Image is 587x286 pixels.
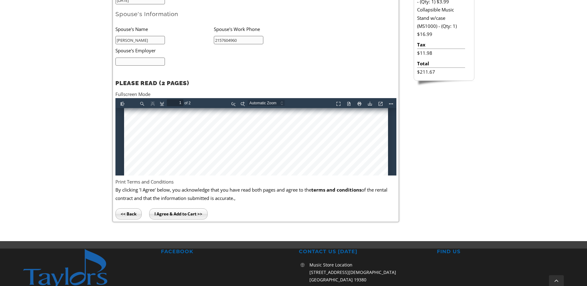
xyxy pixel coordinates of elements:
p: By clicking 'I Agree' below, you acknowledge that you have read both pages and agree to the of th... [115,186,396,202]
h2: FIND US [437,249,564,255]
strong: PLEASE READ (2 PAGES) [115,80,189,86]
img: sidebar-footer.png [414,81,474,86]
select: Zoom [132,2,176,8]
p: Music Store Location [STREET_ADDRESS][DEMOGRAPHIC_DATA] [GEOGRAPHIC_DATA] 19380 [309,261,426,283]
b: terms and conditions [311,187,361,193]
a: Fullscreen Mode [115,91,150,97]
li: $211.67 [417,68,465,76]
li: $11.98 [417,49,465,57]
h2: CONTACT US [DATE] [299,249,426,255]
h2: FACEBOOK [161,249,288,255]
span: of 2 [68,2,77,8]
input: Page [51,1,68,8]
li: Spouse's Employer [115,44,292,57]
li: Total [417,59,465,68]
a: Print Terms and Conditions [115,179,174,185]
li: Spouse's Work Phone [214,23,312,35]
li: Spouse's Name [115,23,214,35]
h2: Spouse's Information [115,10,396,18]
input: << Back [115,208,142,219]
li: Tax [417,41,465,49]
input: I Agree & Add to Cart >> [149,208,208,219]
